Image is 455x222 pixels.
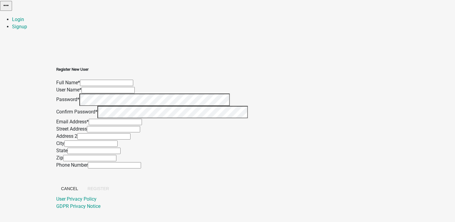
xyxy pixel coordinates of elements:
[56,133,77,139] label: Address 2
[83,183,114,194] button: Register
[56,97,79,102] label: Password
[56,140,64,146] label: City
[56,119,89,125] label: Email Address
[56,87,81,93] label: User Name
[56,109,97,115] label: Confirm Password
[56,148,67,153] label: State
[56,203,100,209] a: GDPR Privacy Notice
[56,80,80,85] label: Full Name
[56,66,248,72] h5: Register New User
[12,17,24,22] a: Login
[56,183,83,194] button: Cancel
[12,24,27,29] a: Signup
[56,162,88,168] label: Phone Number
[56,155,63,161] label: Zip
[2,2,10,9] i: more_horiz
[56,126,87,132] label: Street Address
[88,186,109,191] span: Register
[56,196,97,202] a: User Privacy Policy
